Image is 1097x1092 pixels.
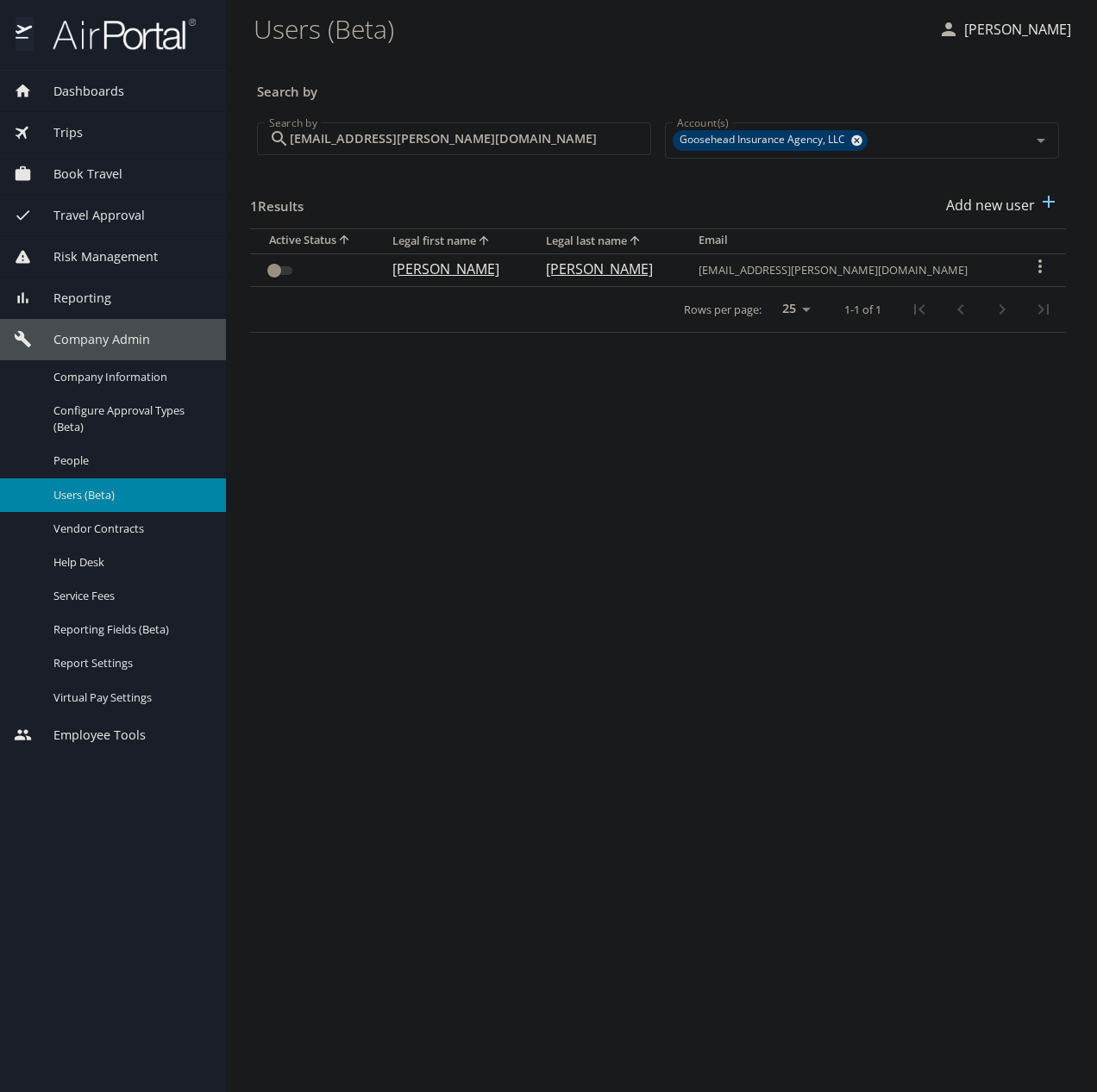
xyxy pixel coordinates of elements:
[250,228,379,253] th: Active Status
[53,588,205,604] span: Service Fees
[53,690,205,706] span: Virtual Pay Settings
[336,233,354,249] button: sort
[32,289,111,308] span: Reporting
[32,206,145,225] span: Travel Approval
[53,369,205,385] span: Company Information
[476,234,493,250] button: sort
[53,521,205,537] span: Vendor Contracts
[959,19,1071,40] p: [PERSON_NAME]
[685,228,1013,253] th: Email
[254,2,925,55] h1: Users (Beta)
[53,402,205,435] span: Configure Approval Types (Beta)
[685,253,1013,286] td: [EMAIL_ADDRESS][PERSON_NAME][DOMAIN_NAME]
[32,82,124,101] span: Dashboards
[32,726,146,745] span: Employee Tools
[53,487,205,503] span: Users (Beta)
[53,452,205,469] span: People
[844,304,881,315] p: 1-1 of 1
[32,247,158,266] span: Risk Management
[673,131,856,149] span: Goosehead Insurance Agency, LLC
[931,14,1078,45] button: [PERSON_NAME]
[16,17,34,51] img: icon-airportal.png
[532,228,686,253] th: Legal last name
[257,72,1059,102] h3: Search by
[379,228,532,253] th: Legal first name
[627,234,644,250] button: sort
[53,655,205,671] span: Report Settings
[939,186,1066,224] button: Add new user
[546,259,665,279] p: [PERSON_NAME]
[250,228,1066,333] table: User Search Table
[768,296,817,322] select: rows per page
[946,195,1035,215] p: Add new user
[53,621,205,638] span: Reporting Fields (Beta)
[32,123,83,142] span: Trips
[32,330,150,349] span: Company Admin
[673,130,868,151] div: Goosehead Insurance Agency, LLC
[34,17,196,51] img: airportal-logo.png
[392,259,511,279] p: [PERSON_NAME]
[1029,128,1053,153] button: Open
[32,165,122,184] span: Book Travel
[53,554,205,571] span: Help Desk
[250,186,304,216] h3: 1 Results
[684,304,762,315] p: Rows per page:
[290,122,651,155] input: Search by name or email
